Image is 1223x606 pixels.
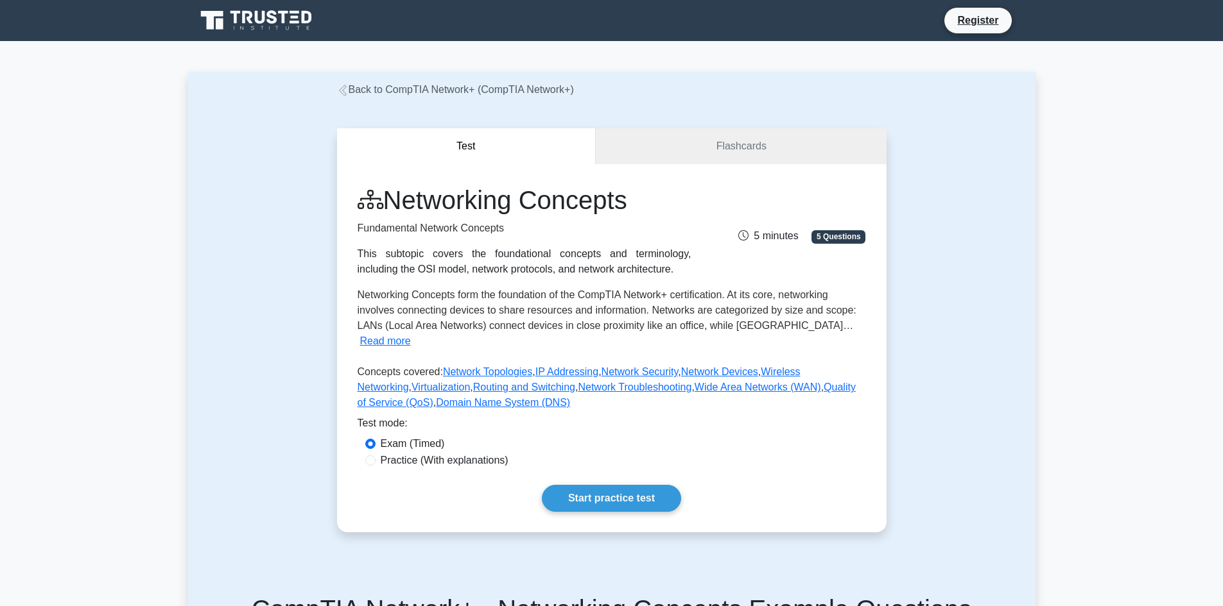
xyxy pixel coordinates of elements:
[337,128,596,165] button: Test
[360,333,411,349] button: Read more
[950,12,1006,28] a: Register
[578,382,691,392] a: Network Troubleshooting
[596,128,886,165] a: Flashcards
[412,382,470,392] a: Virtualization
[473,382,575,392] a: Routing and Switching
[436,397,570,408] a: Domain Name System (DNS)
[358,246,691,277] div: This subtopic covers the foundational concepts and terminology, including the OSI model, network ...
[381,436,445,451] label: Exam (Timed)
[358,416,866,436] div: Test mode:
[443,366,532,377] a: Network Topologies
[358,221,691,236] p: Fundamental Network Concepts
[535,366,598,377] a: IP Addressing
[811,230,865,243] span: 5 Questions
[738,230,798,241] span: 5 minutes
[381,453,508,468] label: Practice (With explanations)
[542,485,681,512] a: Start practice test
[358,289,856,331] span: Networking Concepts form the foundation of the CompTIA Network+ certification. At its core, netwo...
[681,366,758,377] a: Network Devices
[602,366,679,377] a: Network Security
[337,84,574,95] a: Back to CompTIA Network+ (CompTIA Network+)
[358,185,691,215] h1: Networking Concepts
[695,382,821,392] a: Wide Area Networks (WAN)
[358,364,866,416] p: Concepts covered: , , , , , , , , , ,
